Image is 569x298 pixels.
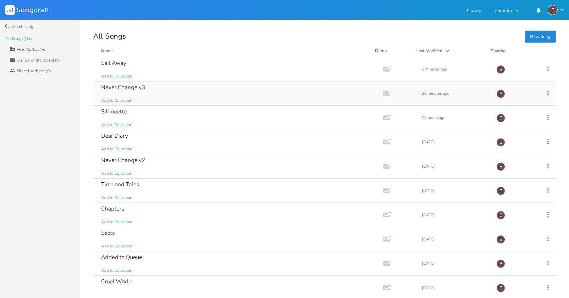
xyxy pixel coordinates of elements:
[422,261,488,265] div: [DATE]
[101,230,115,236] div: Sects
[467,8,481,14] a: Library
[101,60,126,66] div: Sail Away
[375,48,408,54] div: Demo
[548,5,558,15] div: edward
[17,69,51,73] div: Shared with me (0)
[496,138,505,147] div: edward
[101,48,113,54] div: Name
[496,162,505,171] div: edward
[422,213,488,217] div: [DATE]
[496,89,505,98] div: edward
[101,206,124,212] div: Chapters
[101,254,142,260] div: Added to Queue
[101,243,132,249] span: Add to Collection
[17,48,45,52] div: New Collection
[5,37,32,41] div: All Songs (18)
[491,48,531,54] div: Sharing
[496,187,505,195] div: edward
[422,67,488,71] div: 3 minutes ago
[422,140,488,144] div: [DATE]
[496,114,505,122] div: edward
[101,146,132,152] span: Add to Collection
[101,74,132,79] span: Add to Collection
[101,171,132,176] span: Add to Collection
[101,268,132,273] span: Add to Collection
[494,8,518,14] a: Community
[101,133,128,139] div: Dear Diary
[422,286,488,290] div: [DATE]
[496,235,505,244] div: edward
[101,279,132,284] div: Cruel World
[416,48,483,54] button: Last Modified
[101,219,132,225] span: Add to Collection
[101,292,132,298] span: Add to Collection
[422,116,488,120] div: 20 hours ago
[101,109,127,114] div: Silhouette
[422,164,488,168] div: [DATE]
[496,65,505,74] div: edward
[101,195,132,201] span: Add to Collection
[525,31,556,43] button: New Song
[101,182,139,187] div: Time and Tales
[101,157,145,163] div: Never Change v2
[17,58,60,62] div: On Top of the World (0)
[101,122,132,128] span: Add to Collection
[101,48,367,54] button: Name
[422,189,488,193] div: [DATE]
[496,211,505,220] div: edward
[496,284,505,292] div: edward
[416,48,443,54] div: Last Modified
[93,33,556,40] div: All Songs
[496,259,505,268] div: edward
[101,84,145,90] div: Never Change v3
[548,5,564,15] button: E
[422,237,488,241] div: [DATE]
[422,91,488,95] div: 28 minutes ago
[101,98,132,103] span: Add to Collection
